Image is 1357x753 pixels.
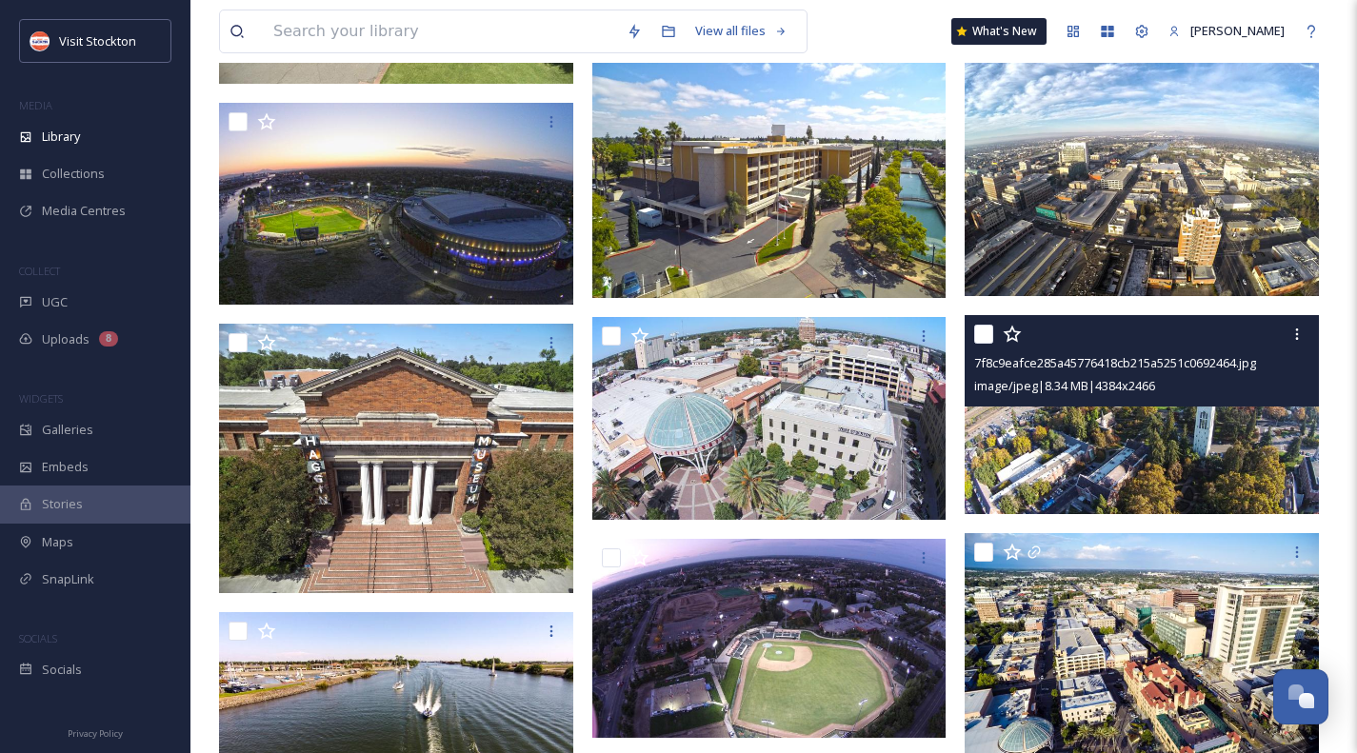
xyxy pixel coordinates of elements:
div: 8 [99,331,118,347]
a: What's New [951,18,1047,45]
span: Embeds [42,458,89,476]
img: dd9cebfc2fb92c5bfe5f8705e7c4f2ea4d9f512c.jpg [592,538,947,737]
img: 5b69f54a961b83dd898d9412b213d8c428f36777.jpg [965,30,1319,296]
img: c0743ca249d0fe8eaa8a8f2119adb8d5aaa22a16.jpg [592,32,947,298]
span: COLLECT [19,264,60,278]
img: 21763343dcdcd4a2a0cfa8ec3e3647d922b66c8a.jpg [219,103,578,305]
span: Library [42,128,80,146]
span: Uploads [42,330,90,348]
span: image/jpeg | 8.34 MB | 4384 x 2466 [974,377,1155,394]
span: SOCIALS [19,631,57,645]
img: 7f8c9eafce285a45776418cb215a5251c0692464.jpg [965,315,1319,514]
span: [PERSON_NAME] [1190,22,1285,39]
button: Open Chat [1273,669,1328,724]
a: Privacy Policy [68,721,123,743]
a: View all files [686,12,797,50]
span: UGC [42,293,68,311]
span: Stories [42,495,83,513]
img: 7835aa9c8758eadf6286bcd4f27695349f54fb1b.jpg [592,317,951,519]
span: MEDIA [19,98,52,112]
span: Privacy Policy [68,727,123,740]
input: Search your library [264,10,617,52]
span: Socials [42,661,82,679]
a: [PERSON_NAME] [1159,12,1294,50]
span: 7f8c9eafce285a45776418cb215a5251c0692464.jpg [974,354,1256,371]
span: Collections [42,165,105,183]
span: Maps [42,533,73,551]
img: unnamed.jpeg [30,31,50,50]
span: Visit Stockton [59,32,136,50]
span: SnapLink [42,570,94,588]
span: Media Centres [42,202,126,220]
img: a45e99711e75a1e23c46a8645f2c32bf3e44902f.jpg [219,324,578,593]
span: WIDGETS [19,391,63,406]
span: Galleries [42,421,93,439]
